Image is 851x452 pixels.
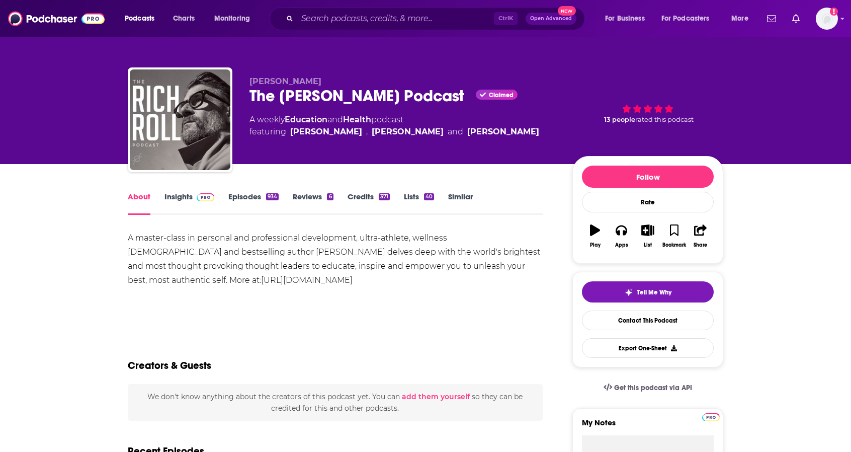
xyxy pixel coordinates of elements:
a: Show notifications dropdown [788,10,804,27]
span: Claimed [489,93,514,98]
span: Podcasts [125,12,154,26]
img: tell me why sparkle [625,288,633,296]
button: Export One-Sheet [582,338,714,358]
img: Podchaser Pro [702,413,720,421]
a: Charts [166,11,201,27]
button: Play [582,218,608,254]
a: Show notifications dropdown [763,10,780,27]
span: [PERSON_NAME] [249,77,321,86]
button: open menu [655,11,724,27]
button: Bookmark [661,218,687,254]
div: Apps [615,242,628,248]
span: , [366,126,368,138]
div: 40 [424,193,434,200]
button: Open AdvancedNew [526,13,576,25]
button: open menu [118,11,167,27]
label: My Notes [582,418,714,435]
div: Rate [582,192,714,212]
svg: Add a profile image [830,8,838,16]
span: Open Advanced [530,16,572,21]
div: 13 peoplerated this podcast [572,77,723,139]
span: Ctrl K [494,12,518,25]
span: Charts [173,12,195,26]
span: For Business [605,12,645,26]
a: [PERSON_NAME] [372,126,444,138]
button: Apps [608,218,634,254]
a: InsightsPodchaser Pro [164,192,214,215]
a: Episodes934 [228,192,279,215]
button: open menu [207,11,263,27]
div: List [644,242,652,248]
button: Follow [582,166,714,188]
div: Search podcasts, credits, & more... [279,7,594,30]
span: and [327,115,343,124]
a: [PERSON_NAME] [467,126,539,138]
span: Monitoring [214,12,250,26]
div: A master-class in personal and professional development, ultra-athlete, wellness [DEMOGRAPHIC_DAT... [128,231,543,287]
div: 6 [327,193,333,200]
span: rated this podcast [635,116,694,123]
a: [PERSON_NAME] [290,126,362,138]
a: Pro website [702,412,720,421]
button: open menu [724,11,761,27]
button: open menu [598,11,657,27]
a: Contact This Podcast [582,311,714,330]
a: [URL][DOMAIN_NAME] [261,275,353,285]
button: Show profile menu [816,8,838,30]
button: List [635,218,661,254]
button: tell me why sparkleTell Me Why [582,281,714,303]
span: featuring [249,126,539,138]
span: More [731,12,748,26]
span: and [448,126,463,138]
img: User Profile [816,8,838,30]
a: Lists40 [404,192,434,215]
a: Health [343,115,371,124]
div: Play [590,242,601,248]
div: 934 [266,193,279,200]
button: Share [688,218,714,254]
a: Get this podcast via API [595,375,700,400]
div: Share [694,242,707,248]
h2: Creators & Guests [128,359,211,372]
span: Get this podcast via API [614,384,692,392]
img: The Rich Roll Podcast [130,69,230,170]
a: Reviews6 [293,192,333,215]
img: Podchaser - Follow, Share and Rate Podcasts [8,9,105,28]
span: 13 people [604,116,635,123]
a: About [128,192,150,215]
a: Education [285,115,327,124]
span: New [558,6,576,16]
input: Search podcasts, credits, & more... [297,11,494,27]
div: 371 [379,193,390,200]
div: A weekly podcast [249,114,539,138]
span: For Podcasters [661,12,710,26]
span: We don't know anything about the creators of this podcast yet . You can so they can be credited f... [147,392,523,412]
button: add them yourself [402,393,470,401]
span: Tell Me Why [637,288,671,296]
a: Credits371 [348,192,390,215]
span: Logged in as megcassidy [816,8,838,30]
a: Similar [448,192,473,215]
div: Bookmark [662,242,686,248]
img: Podchaser Pro [197,193,214,201]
